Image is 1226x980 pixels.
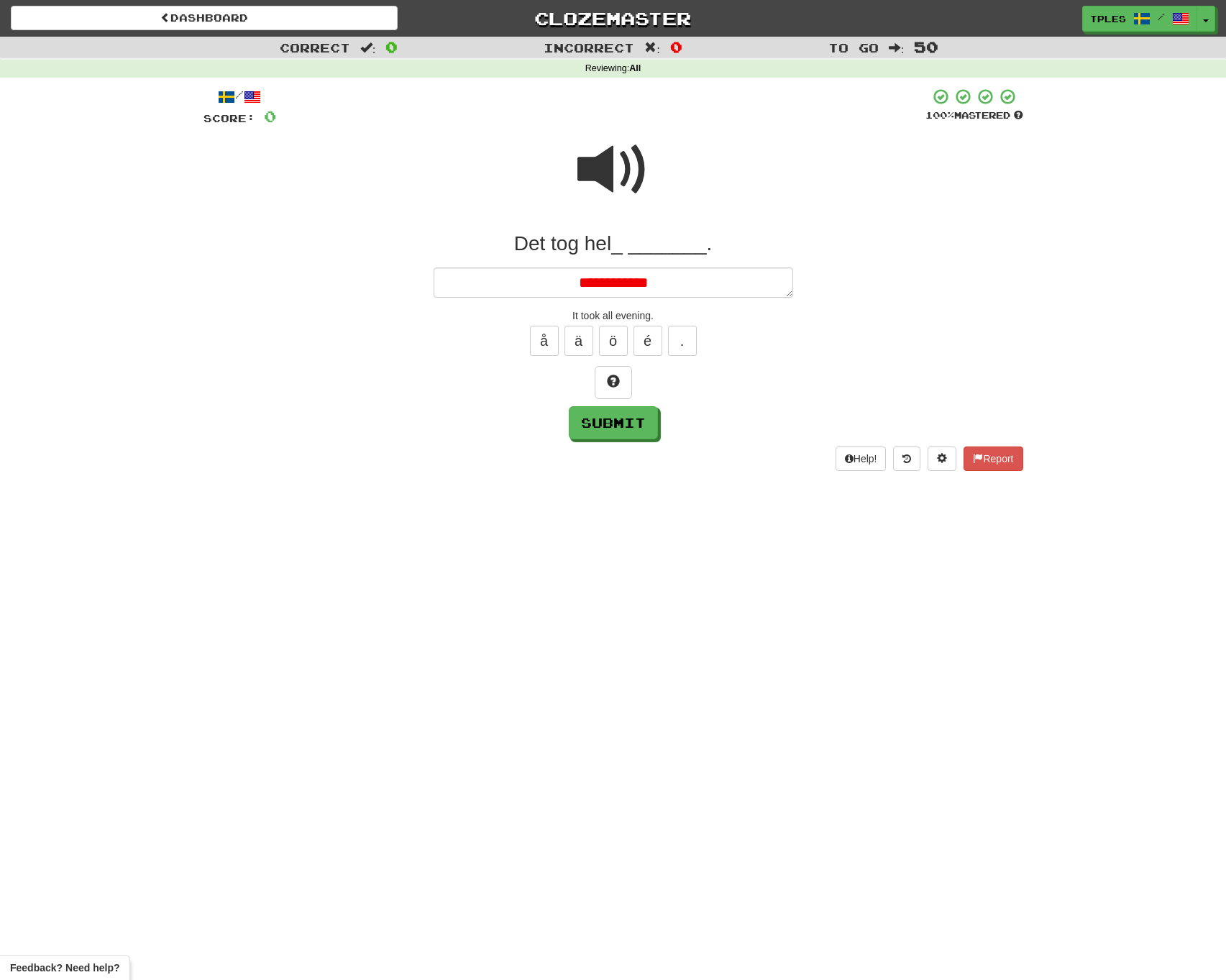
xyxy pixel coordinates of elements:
[828,40,879,55] span: To go
[914,38,938,55] span: 50
[360,42,376,54] span: :
[11,6,398,30] a: Dashboard
[530,326,559,356] button: å
[385,38,398,55] span: 0
[595,366,632,399] button: Hint!
[203,112,255,124] span: Score:
[925,109,954,121] span: 100 %
[629,63,641,73] strong: All
[569,406,658,439] button: Submit
[203,88,276,106] div: /
[564,326,593,356] button: ä
[889,42,905,54] span: :
[1090,12,1126,25] span: tples
[670,38,682,55] span: 0
[964,447,1023,471] button: Report
[599,326,628,356] button: ö
[544,40,634,55] span: Incorrect
[264,107,276,125] span: 0
[836,447,887,471] button: Help!
[893,447,920,471] button: Round history (alt+y)
[633,326,662,356] button: é
[203,231,1023,257] div: Det tog hel_ _______.
[203,308,1023,323] div: It took all evening.
[925,109,1023,122] div: Mastered
[280,40,350,55] span: Correct
[1082,6,1197,32] a: tples /
[1158,12,1165,22] span: /
[10,961,119,975] span: Open feedback widget
[644,42,660,54] span: :
[668,326,697,356] button: .
[419,6,806,31] a: Clozemaster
